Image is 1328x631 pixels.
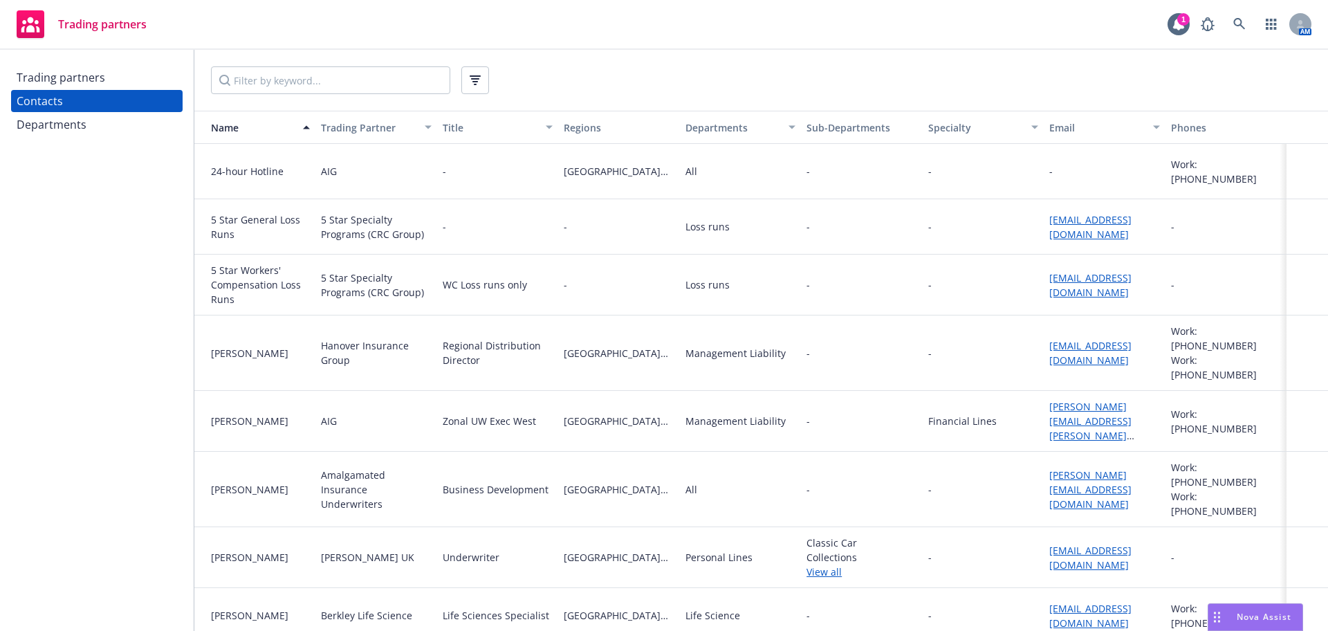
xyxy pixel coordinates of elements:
[1177,13,1190,26] div: 1
[1049,339,1132,367] a: [EMAIL_ADDRESS][DOMAIN_NAME]
[1049,468,1132,511] a: [PERSON_NAME][EMAIL_ADDRESS][DOMAIN_NAME]
[806,565,916,579] a: View all
[443,550,499,565] div: Underwriter
[1237,611,1291,623] span: Nova Assist
[928,120,1023,135] div: Specialty
[685,219,730,234] div: Loss runs
[211,346,310,360] div: [PERSON_NAME]
[558,111,679,144] button: Regions
[685,414,786,428] div: Management Liability
[1049,400,1132,457] a: [PERSON_NAME][EMAIL_ADDRESS][PERSON_NAME][DOMAIN_NAME]
[11,66,183,89] a: Trading partners
[321,120,416,135] div: Trading Partner
[1171,120,1281,135] div: Phones
[1194,10,1221,38] a: Report a Bug
[443,164,446,179] div: -
[1171,489,1281,518] div: Work: [PHONE_NUMBER]
[806,164,916,179] span: -
[1226,10,1253,38] a: Search
[1049,164,1053,179] div: -
[321,212,431,241] div: 5 Star Specialty Programs (CRC Group)
[685,120,780,135] div: Departments
[1171,219,1174,234] div: -
[321,164,337,179] div: AIG
[321,338,431,367] div: Hanover Insurance Group
[564,414,674,428] span: [GEOGRAPHIC_DATA][US_STATE]
[685,277,730,292] div: Loss runs
[564,164,674,179] span: [GEOGRAPHIC_DATA][US_STATE]
[564,219,674,234] span: -
[17,66,105,89] div: Trading partners
[928,414,997,428] div: Financial Lines
[1208,604,1226,630] div: Drag to move
[1171,324,1281,353] div: Work: [PHONE_NUMBER]
[1171,157,1281,186] div: Work: [PHONE_NUMBER]
[443,338,553,367] div: Regional Distribution Director
[321,550,414,565] div: [PERSON_NAME] UK
[923,111,1044,144] button: Specialty
[1044,111,1165,144] button: Email
[564,346,674,360] span: [GEOGRAPHIC_DATA][US_STATE]
[806,482,916,497] span: -
[564,277,674,292] span: -
[437,111,558,144] button: Title
[211,414,310,428] div: [PERSON_NAME]
[200,120,295,135] div: Name
[806,120,916,135] div: Sub-Departments
[443,608,549,623] div: Life Sciences Specialist
[928,608,932,623] div: -
[321,608,412,623] div: Berkley Life Science
[1171,353,1281,382] div: Work: [PHONE_NUMBER]
[928,219,932,234] div: -
[211,164,310,179] div: 24-hour Hotline
[564,550,674,565] span: [GEOGRAPHIC_DATA][US_STATE]
[806,277,810,292] span: -
[443,120,537,135] div: Title
[211,550,310,565] div: [PERSON_NAME]
[211,66,450,94] input: Filter by keyword...
[1049,602,1132,630] a: [EMAIL_ADDRESS][DOMAIN_NAME]
[564,482,674,497] span: [GEOGRAPHIC_DATA][US_STATE]
[11,90,183,112] a: Contacts
[928,277,932,292] div: -
[443,277,527,292] div: WC Loss runs only
[564,120,674,135] div: Regions
[211,608,310,623] div: [PERSON_NAME]
[17,113,86,136] div: Departments
[1171,407,1281,436] div: Work: [PHONE_NUMBER]
[806,608,810,623] span: -
[211,263,310,307] div: 5 Star Workers' Compensation Loss Runs
[1208,603,1303,631] button: Nova Assist
[685,608,740,623] div: Life Science
[806,550,916,565] span: Collections
[1049,213,1132,241] a: [EMAIL_ADDRESS][DOMAIN_NAME]
[58,19,147,30] span: Trading partners
[806,219,810,234] span: -
[680,111,801,144] button: Departments
[928,550,932,565] div: -
[685,550,753,565] div: Personal Lines
[11,5,152,44] a: Trading partners
[211,212,310,241] div: 5 Star General Loss Runs
[211,482,310,497] div: [PERSON_NAME]
[1257,10,1285,38] a: Switch app
[443,219,446,234] div: -
[1049,120,1144,135] div: Email
[564,608,674,623] span: [GEOGRAPHIC_DATA][US_STATE]
[685,346,786,360] div: Management Liability
[194,111,315,144] button: Name
[321,271,431,300] div: 5 Star Specialty Programs (CRC Group)
[321,468,431,511] div: Amalgamated Insurance Underwriters
[1049,544,1132,571] a: [EMAIL_ADDRESS][DOMAIN_NAME]
[1171,601,1281,630] div: Work: [PHONE_NUMBER]
[1165,111,1286,144] button: Phones
[443,482,548,497] div: Business Development
[11,113,183,136] a: Departments
[806,414,810,428] span: -
[685,482,697,497] div: All
[1049,271,1132,299] a: [EMAIL_ADDRESS][DOMAIN_NAME]
[321,414,337,428] div: AIG
[928,346,932,360] div: -
[1171,277,1174,292] div: -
